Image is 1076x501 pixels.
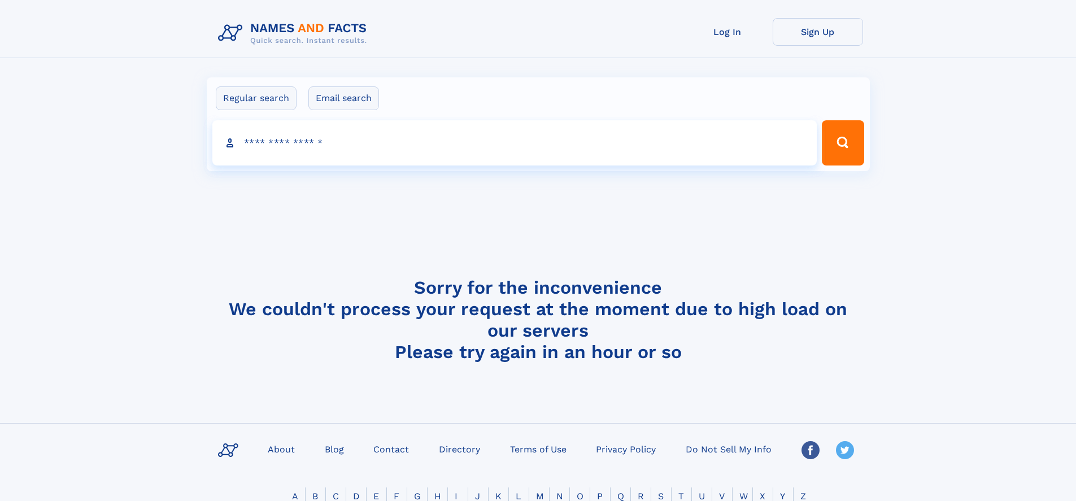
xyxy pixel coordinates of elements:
label: Regular search [216,86,297,110]
a: Terms of Use [506,441,571,457]
a: Blog [320,441,348,457]
button: Search Button [822,120,864,165]
a: Do Not Sell My Info [681,441,776,457]
a: Log In [682,18,773,46]
img: Facebook [801,441,820,459]
img: Twitter [836,441,854,459]
input: search input [212,120,817,165]
a: Contact [369,441,413,457]
a: Directory [434,441,485,457]
img: Logo Names and Facts [214,18,376,49]
label: Email search [308,86,379,110]
h4: Sorry for the inconvenience We couldn't process your request at the moment due to high load on ou... [214,277,863,363]
a: Sign Up [773,18,863,46]
a: About [263,441,299,457]
a: Privacy Policy [591,441,660,457]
